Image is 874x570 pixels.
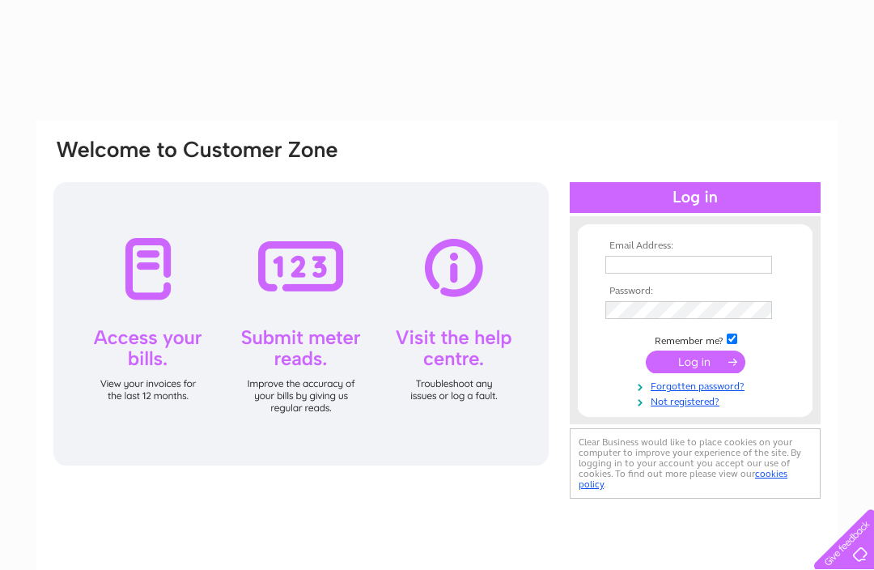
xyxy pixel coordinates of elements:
[570,428,821,499] div: Clear Business would like to place cookies on your computer to improve your experience of the sit...
[605,393,789,408] a: Not registered?
[646,351,745,373] input: Submit
[601,240,789,252] th: Email Address:
[605,377,789,393] a: Forgotten password?
[601,331,789,347] td: Remember me?
[579,468,787,490] a: cookies policy
[601,286,789,297] th: Password:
